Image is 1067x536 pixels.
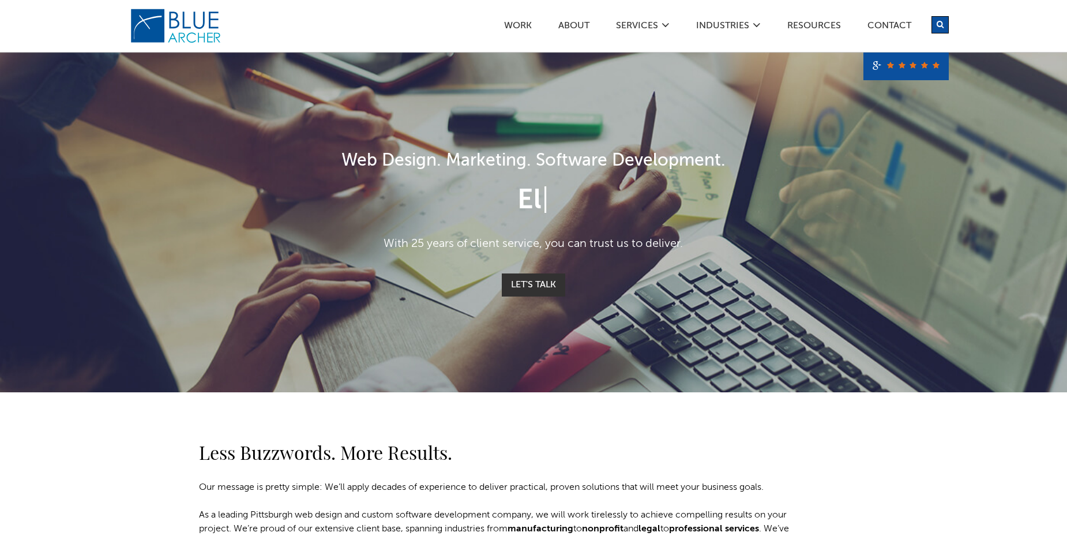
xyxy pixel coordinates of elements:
[696,21,750,33] a: Industries
[582,524,623,534] a: nonprofit
[638,524,660,534] a: legal
[504,21,532,33] a: Work
[542,187,549,215] span: |
[199,438,799,466] h2: Less Buzzwords. More Results.
[615,21,659,33] a: SERVICES
[669,524,759,534] a: professional services
[508,524,573,534] a: manufacturing
[199,481,799,494] p: Our message is pretty simple: We’ll apply decades of experience to deliver practical, proven solu...
[199,235,868,253] p: With 25 years of client service, you can trust us to deliver.
[787,21,841,33] a: Resources
[130,8,222,44] img: Blue Archer Logo
[558,21,590,33] a: ABOUT
[199,148,868,174] h1: Web Design. Marketing. Software Development.
[502,273,565,297] a: Let's Talk
[517,187,542,215] span: El
[867,21,912,33] a: Contact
